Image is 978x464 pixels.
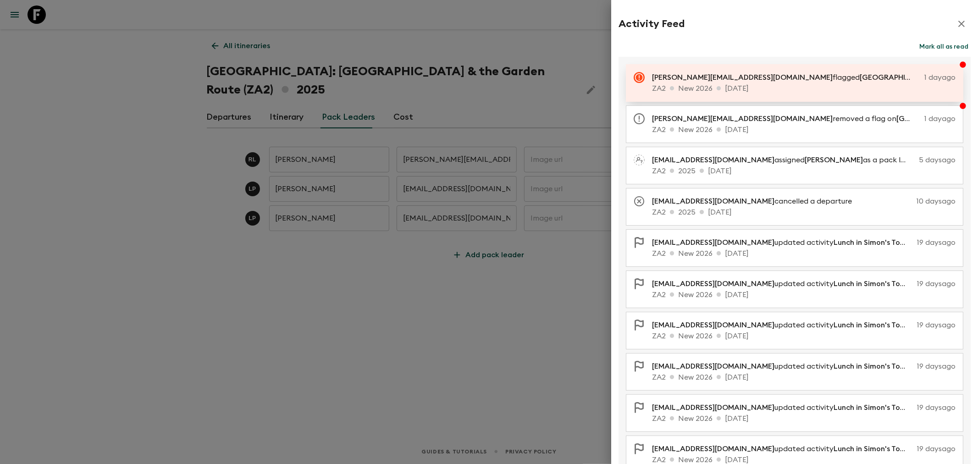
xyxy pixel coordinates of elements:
p: ZA2 2025 [DATE] [652,207,956,218]
span: [EMAIL_ADDRESS][DOMAIN_NAME] [652,404,774,411]
p: 19 days ago [917,402,956,413]
span: [EMAIL_ADDRESS][DOMAIN_NAME] [652,445,774,453]
p: ZA2 New 2026 [DATE] [652,124,956,135]
p: ZA2 New 2026 [DATE] [652,248,956,259]
p: ZA2 New 2026 [DATE] [652,331,956,342]
h2: Activity Feed [619,18,685,30]
p: 10 days ago [863,196,956,207]
p: updated activity [652,320,913,331]
p: 1 day ago [924,72,956,83]
p: 19 days ago [917,443,956,454]
span: [EMAIL_ADDRESS][DOMAIN_NAME] [652,198,774,205]
p: 19 days ago [917,278,956,289]
span: [GEOGRAPHIC_DATA] [860,74,937,81]
p: 19 days ago [917,320,956,331]
p: ZA2 New 2026 [DATE] [652,83,956,94]
p: updated activity [652,361,913,372]
p: updated activity [652,237,913,248]
p: updated activity [652,402,913,413]
span: [EMAIL_ADDRESS][DOMAIN_NAME] [652,239,774,246]
p: ZA2 New 2026 [DATE] [652,372,956,383]
p: assigned as a pack leader [652,155,915,166]
button: Mark all as read [917,40,971,53]
span: [EMAIL_ADDRESS][DOMAIN_NAME] [652,363,774,370]
p: 5 days ago [919,155,956,166]
span: [PERSON_NAME][EMAIL_ADDRESS][DOMAIN_NAME] [652,74,833,81]
p: 19 days ago [917,361,956,372]
p: 19 days ago [917,237,956,248]
p: ZA2 2025 [DATE] [652,166,956,177]
p: removed a flag on [652,113,921,124]
p: flagged as requiring attention [652,72,921,83]
p: ZA2 New 2026 [DATE] [652,413,956,424]
span: [GEOGRAPHIC_DATA] [896,115,973,122]
p: updated activity [652,278,913,289]
span: [EMAIL_ADDRESS][DOMAIN_NAME] [652,321,774,329]
p: ZA2 New 2026 [DATE] [652,289,956,300]
span: [EMAIL_ADDRESS][DOMAIN_NAME] [652,156,774,164]
p: cancelled a departure [652,196,859,207]
span: [PERSON_NAME][EMAIL_ADDRESS][DOMAIN_NAME] [652,115,833,122]
p: updated activity [652,443,913,454]
p: 1 day ago [924,113,956,124]
span: [PERSON_NAME] [805,156,863,164]
span: [EMAIL_ADDRESS][DOMAIN_NAME] [652,280,774,287]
